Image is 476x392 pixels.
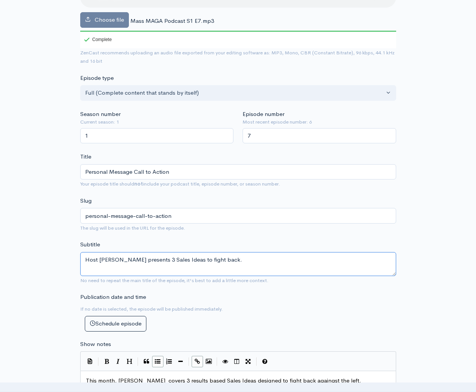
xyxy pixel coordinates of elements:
label: Publication date and time [80,293,146,302]
button: Toggle Fullscreen [243,356,254,367]
button: Insert Horizontal Line [175,356,186,367]
div: Complete [80,31,113,48]
button: Quote [141,356,152,367]
small: Most recent episode number: 6 [243,118,396,126]
i: | [189,357,189,366]
button: Insert Image [203,356,214,367]
input: title-of-episode [80,208,396,224]
button: Heading [124,356,135,367]
label: Subtitle [80,240,100,249]
small: ZenCast recommends uploading an audio file exported from your editing software as: MP3, Mono, CBR... [80,49,395,65]
button: Markdown Guide [259,356,271,367]
label: Slug [80,197,92,205]
label: Title [80,152,91,161]
span: Choose file [95,16,124,23]
i: | [256,357,257,366]
strong: not [134,181,143,187]
button: Italic [113,356,124,367]
div: Full (Complete content that stands by itself) [85,89,384,97]
label: Episode type [80,74,114,83]
div: Complete [84,37,112,42]
label: Season number [80,110,121,119]
small: Current season: 1 [80,118,234,126]
input: Enter episode number [243,128,396,144]
button: Generic List [152,356,163,367]
button: Toggle Preview [220,356,231,367]
button: Full (Complete content that stands by itself) [80,85,396,101]
small: Your episode title should include your podcast title, episode number, or season number. [80,181,280,187]
input: Enter season number for this episode [80,128,234,144]
label: Show notes [80,340,111,349]
span: This month, [PERSON_NAME] covers 3 results based Sales Ideas designed to fight back againgst the ... [86,377,361,384]
label: Episode number [243,110,284,119]
small: The slug will be used in the URL for the episode. [80,225,185,231]
button: Toggle Side by Side [231,356,243,367]
div: 100% [80,31,396,32]
button: Schedule episode [85,316,146,332]
small: If no date is selected, the episode will be published immediately. [80,306,223,312]
i: | [98,357,99,366]
button: Insert Show Notes Template [84,355,96,367]
span: Mass MAGA Podcast S1 E7.mp3 [130,17,214,24]
input: What is the episode's title? [80,164,396,180]
button: Numbered List [163,356,175,367]
small: No need to repeat the main title of the episode, it's best to add a little more context. [80,277,268,284]
button: Bold [101,356,113,367]
button: Create Link [192,356,203,367]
